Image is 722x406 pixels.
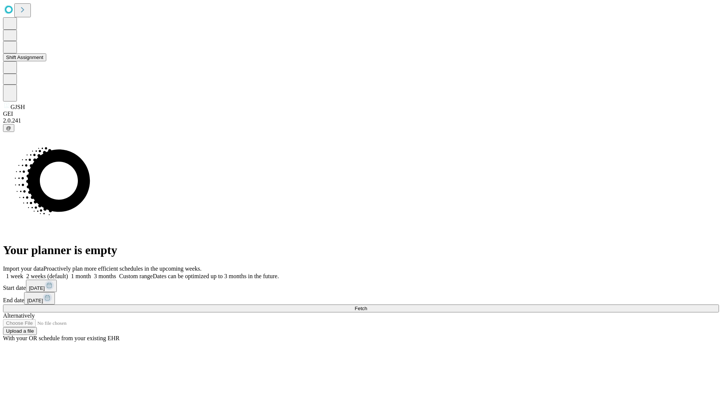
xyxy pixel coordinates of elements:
[3,243,719,257] h1: Your planner is empty
[24,292,55,304] button: [DATE]
[153,273,279,279] span: Dates can be optimized up to 3 months in the future.
[94,273,116,279] span: 3 months
[3,111,719,117] div: GEI
[26,280,57,292] button: [DATE]
[3,304,719,312] button: Fetch
[3,327,37,335] button: Upload a file
[3,117,719,124] div: 2.0.241
[6,273,23,279] span: 1 week
[3,335,120,341] span: With your OR schedule from your existing EHR
[44,265,202,272] span: Proactively plan more efficient schedules in the upcoming weeks.
[119,273,153,279] span: Custom range
[11,104,25,110] span: GJSH
[3,53,46,61] button: Shift Assignment
[355,306,367,311] span: Fetch
[27,298,43,303] span: [DATE]
[3,124,14,132] button: @
[3,280,719,292] div: Start date
[3,292,719,304] div: End date
[29,285,45,291] span: [DATE]
[6,125,11,131] span: @
[3,265,44,272] span: Import your data
[3,312,35,319] span: Alternatively
[71,273,91,279] span: 1 month
[26,273,68,279] span: 2 weeks (default)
